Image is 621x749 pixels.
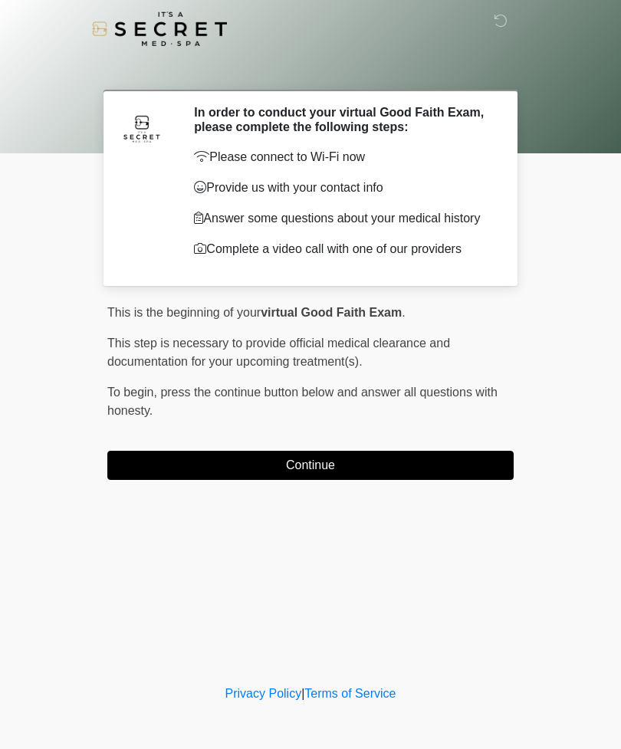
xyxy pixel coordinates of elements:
h1: ‎ ‎ [96,55,525,84]
a: Privacy Policy [225,687,302,700]
p: Answer some questions about your medical history [194,209,491,228]
span: press the continue button below and answer all questions with honesty. [107,386,498,417]
a: | [301,687,304,700]
a: Terms of Service [304,687,396,700]
h2: In order to conduct your virtual Good Faith Exam, please complete the following steps: [194,105,491,134]
p: Please connect to Wi-Fi now [194,148,491,166]
strong: virtual Good Faith Exam [261,306,402,319]
p: Provide us with your contact info [194,179,491,197]
img: It's A Secret Med Spa Logo [92,11,227,46]
img: Agent Avatar [119,105,165,151]
p: Complete a video call with one of our providers [194,240,491,258]
span: . [402,306,405,319]
span: This is the beginning of your [107,306,261,319]
span: To begin, [107,386,160,399]
span: This step is necessary to provide official medical clearance and documentation for your upcoming ... [107,337,450,368]
button: Continue [107,451,514,480]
